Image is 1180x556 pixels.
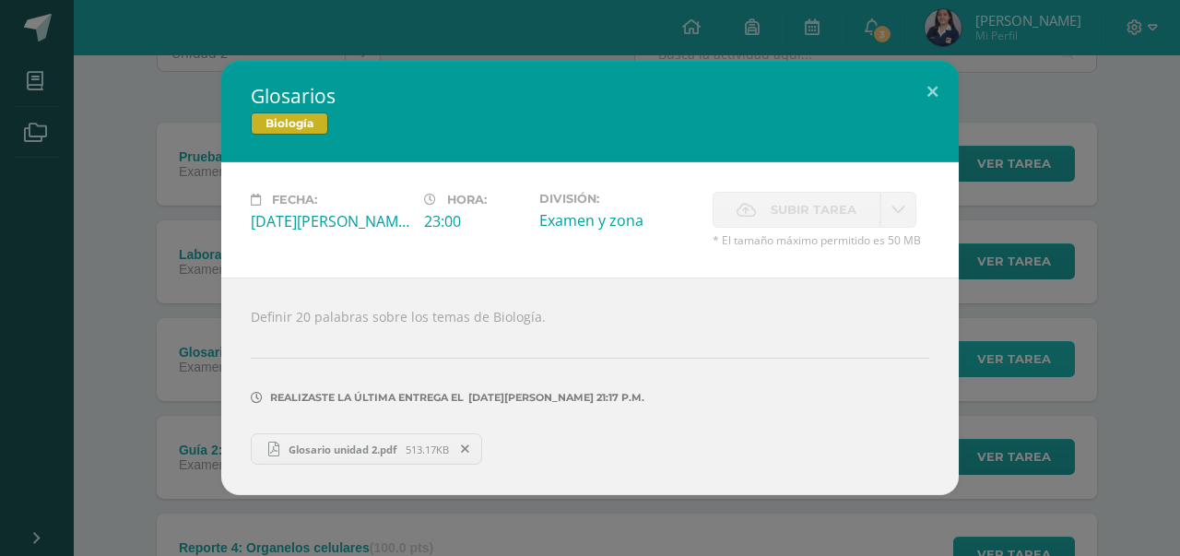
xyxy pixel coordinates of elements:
span: * El tamaño máximo permitido es 50 MB [713,232,929,248]
span: Fecha: [272,193,317,207]
label: División: [539,192,698,206]
span: Glosario unidad 2.pdf [279,443,406,456]
div: Examen y zona [539,210,698,231]
button: Close (Esc) [906,61,959,124]
span: Subir tarea [771,193,856,227]
h2: Glosarios [251,83,929,109]
div: 23:00 [424,211,525,231]
a: Glosario unidad 2.pdf 513.17KB [251,433,482,465]
span: Hora: [447,193,487,207]
span: 513.17KB [406,443,449,456]
span: [DATE][PERSON_NAME] 21:17 p.m. [464,397,644,398]
a: La fecha de entrega ha expirado [880,192,916,228]
span: Realizaste la última entrega el [270,391,464,404]
label: La fecha de entrega ha expirado [713,192,880,228]
div: Definir 20 palabras sobre los temas de Biología. [221,278,959,495]
span: Remover entrega [450,439,481,459]
div: [DATE][PERSON_NAME] [251,211,409,231]
span: Biología [251,112,328,135]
